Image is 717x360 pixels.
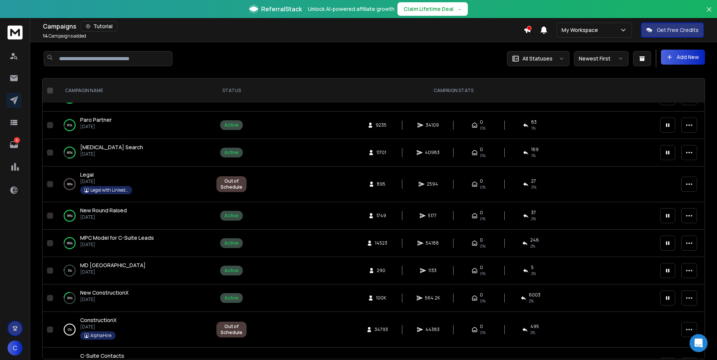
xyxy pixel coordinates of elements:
[80,144,143,151] a: [MEDICAL_DATA] Search
[480,237,483,243] span: 0
[80,242,154,248] p: [DATE]
[374,327,388,333] span: 34793
[261,5,302,14] span: ReferralStack
[531,119,537,125] span: 83
[56,166,212,202] td: 99%Legal[DATE]Legal with LinkedLeeds
[480,271,486,277] span: 0%
[480,153,486,159] span: 0%
[480,216,486,222] span: 0%
[43,21,524,32] div: Campaigns
[221,324,242,336] div: Out of Schedule
[224,122,239,128] div: Active
[221,178,242,190] div: Out of Schedule
[480,210,483,216] span: 0
[397,2,468,16] button: Claim Lifetime Deal→
[80,178,132,185] p: [DATE]
[14,137,20,143] p: 4
[480,184,486,190] span: 0%
[530,330,535,336] span: 2 %
[531,153,536,159] span: 1 %
[80,116,112,123] span: Paro Partner
[480,292,483,298] span: 0
[690,334,708,352] div: Open Intercom Messenger
[90,187,128,193] p: Legal with LinkedLeeds
[251,79,656,103] th: CAMPAIGN STATS
[661,50,705,65] button: Add New
[67,180,73,188] p: 99 %
[67,294,73,302] p: 26 %
[480,330,486,336] span: 0%
[90,333,111,339] p: AlphaHire
[80,116,112,124] a: Paro Partner
[375,240,387,246] span: 14523
[480,298,486,304] span: 0%
[480,265,483,271] span: 0
[426,240,439,246] span: 54188
[657,26,699,34] p: Get Free Credits
[224,295,239,301] div: Active
[457,5,462,13] span: →
[522,55,553,62] p: All Statuses
[67,212,73,219] p: 99 %
[43,33,48,39] span: 14
[67,149,73,156] p: 80 %
[641,23,704,38] button: Get Free Credits
[80,289,129,296] a: New ConstructionX
[376,150,386,156] span: 11701
[377,181,385,187] span: 895
[8,340,23,355] button: C
[530,324,539,330] span: 495
[80,324,117,330] p: [DATE]
[80,289,129,296] span: New ConstructionX
[480,147,483,153] span: 0
[56,139,212,166] td: 80%[MEDICAL_DATA] Search[DATE]
[56,112,212,139] td: 91%Paro Partner[DATE]
[426,122,439,128] span: 34109
[425,295,440,301] span: 564.2K
[531,210,536,216] span: 37
[529,298,534,304] span: 2 %
[574,51,629,66] button: Newest First
[80,262,146,269] span: MD [GEOGRAPHIC_DATA]
[704,5,714,23] button: Close banner
[56,257,212,284] td: 3%MD [GEOGRAPHIC_DATA][DATE]
[80,234,154,241] span: MPC Model for C-Suite Leads
[67,239,73,247] p: 89 %
[530,237,539,243] span: 246
[56,284,212,312] td: 26%New ConstructionX[DATE]
[531,147,539,153] span: 169
[428,213,437,219] span: 5177
[80,171,94,178] a: Legal
[531,271,536,277] span: 2 %
[531,184,536,190] span: 3 %
[530,243,535,249] span: 2 %
[529,292,540,298] span: 6003
[480,119,483,125] span: 0
[531,125,536,131] span: 1 %
[224,213,239,219] div: Active
[425,327,440,333] span: 44383
[480,324,483,330] span: 0
[427,181,438,187] span: 2594
[56,79,212,103] th: CAMPAIGN NAME
[80,269,146,275] p: [DATE]
[80,352,124,360] a: C-Suite Contacts
[80,124,112,130] p: [DATE]
[56,312,212,348] td: 0%ConstructionX[DATE]AlphaHire
[212,79,251,103] th: STATUS
[68,267,72,274] p: 3 %
[224,150,239,156] div: Active
[480,243,486,249] span: 0%
[224,240,239,246] div: Active
[308,5,394,13] p: Unlock AI-powered affiliate growth
[376,295,386,301] span: 100K
[425,150,440,156] span: 40983
[81,21,117,32] button: Tutorial
[428,268,437,274] span: 1133
[480,125,486,131] span: 0%
[80,316,117,324] a: ConstructionX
